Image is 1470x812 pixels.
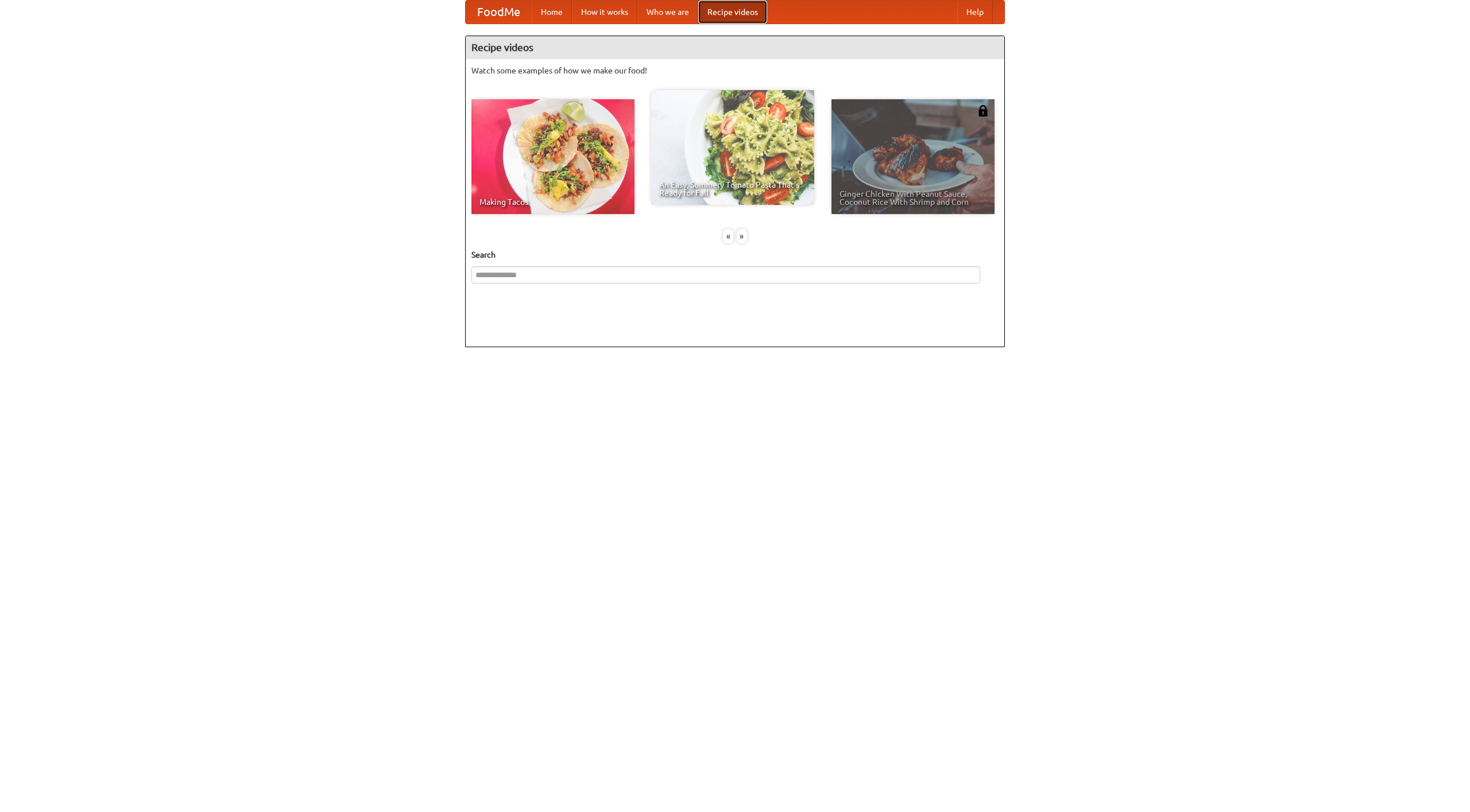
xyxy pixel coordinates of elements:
span: An Easy, Summery Tomato Pasta That's Ready for Fall [659,181,806,197]
h4: Recipe videos [466,36,1004,59]
div: « [723,229,733,243]
a: Who we are [637,1,698,24]
span: Making Tacos [479,198,626,206]
a: FoodMe [466,1,532,24]
a: Home [532,1,572,24]
a: Help [957,1,993,24]
a: Recipe videos [698,1,767,24]
a: How it works [572,1,637,24]
h5: Search [471,249,999,261]
img: 483408.png [977,105,989,116]
a: Making Tacos [471,99,635,214]
p: Watch some examples of how we make our food! [471,65,999,76]
a: An Easy, Summery Tomato Pasta That's Ready for Fall [651,90,814,205]
div: » [737,229,747,243]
